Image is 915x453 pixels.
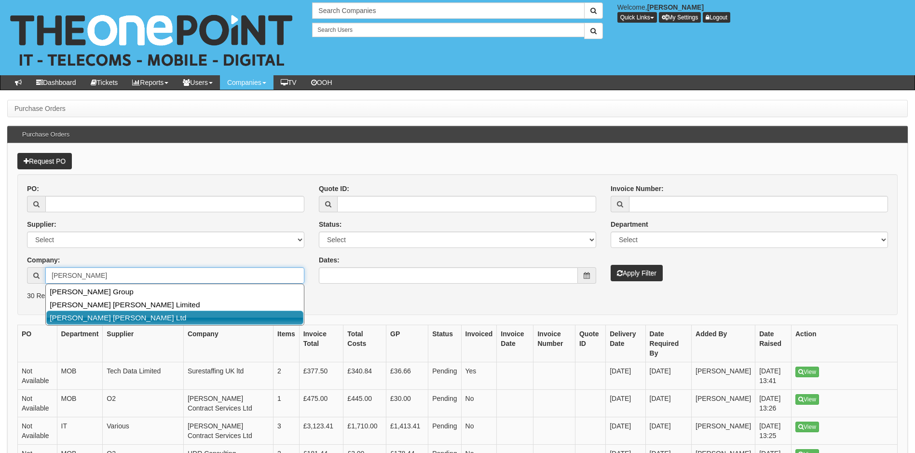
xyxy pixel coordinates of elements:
th: Company [183,325,273,362]
td: [PERSON_NAME] [692,362,755,390]
th: Date Required By [645,325,692,362]
a: Companies [220,75,273,90]
td: [PERSON_NAME] [692,390,755,417]
td: No [461,390,497,417]
a: Users [176,75,220,90]
th: Date Raised [755,325,792,362]
a: [PERSON_NAME] Group [47,285,303,298]
th: Invoice Date [497,325,533,362]
th: GP [386,325,428,362]
td: No [461,417,497,445]
p: 30 Results [27,291,888,301]
th: PO [18,325,57,362]
td: MOB [57,390,103,417]
a: View [795,394,819,405]
label: Status: [319,220,341,229]
div: Welcome, [610,2,915,23]
a: Tickets [83,75,125,90]
th: Status [428,325,461,362]
a: OOH [304,75,340,90]
td: £30.00 [386,390,428,417]
th: Supplier [103,325,184,362]
a: [PERSON_NAME] [PERSON_NAME] Limited [47,298,303,311]
td: Pending [428,362,461,390]
h3: Purchase Orders [17,126,74,143]
td: [DATE] 13:26 [755,390,792,417]
a: Logout [703,12,730,23]
td: £377.50 [299,362,343,390]
td: [DATE] [606,390,645,417]
label: PO: [27,184,39,193]
td: £475.00 [299,390,343,417]
td: Pending [428,417,461,445]
a: Request PO [17,153,72,169]
td: [DATE] [645,390,692,417]
th: Invoice Number [533,325,575,362]
td: Not Available [18,417,57,445]
a: TV [273,75,304,90]
td: Pending [428,390,461,417]
td: [PERSON_NAME] Contract Services Ltd [183,390,273,417]
td: Tech Data Limited [103,362,184,390]
li: Purchase Orders [14,104,66,113]
label: Dates: [319,255,340,265]
td: Surestaffing UK ltd [183,362,273,390]
td: O2 [103,390,184,417]
th: Items [273,325,300,362]
td: Not Available [18,362,57,390]
td: £1,413.41 [386,417,428,445]
input: Search Users [312,23,584,37]
td: [DATE] 13:25 [755,417,792,445]
td: £36.66 [386,362,428,390]
button: Apply Filter [611,265,663,281]
a: View [795,422,819,432]
td: 2 [273,362,300,390]
b: [PERSON_NAME] [647,3,704,11]
a: [PERSON_NAME] [PERSON_NAME] Ltd [46,311,303,325]
label: Department [611,220,648,229]
th: Invoice Total [299,325,343,362]
td: Yes [461,362,497,390]
td: 1 [273,390,300,417]
a: Dashboard [29,75,83,90]
td: £1,710.00 [343,417,386,445]
td: MOB [57,362,103,390]
label: Invoice Number: [611,184,664,193]
label: Company: [27,255,60,265]
th: Added By [692,325,755,362]
th: Total Costs [343,325,386,362]
td: [DATE] [606,417,645,445]
input: Search Companies [312,2,584,19]
td: Not Available [18,390,57,417]
td: [DATE] [645,417,692,445]
td: £445.00 [343,390,386,417]
td: £340.84 [343,362,386,390]
label: Quote ID: [319,184,349,193]
a: View [795,367,819,377]
th: Quote ID [575,325,605,362]
label: Supplier: [27,220,56,229]
button: Quick Links [617,12,657,23]
td: [DATE] [645,362,692,390]
td: [PERSON_NAME] Contract Services Ltd [183,417,273,445]
td: IT [57,417,103,445]
td: [DATE] 13:41 [755,362,792,390]
td: 3 [273,417,300,445]
th: Invoiced [461,325,497,362]
a: Reports [125,75,176,90]
a: My Settings [659,12,701,23]
td: £3,123.41 [299,417,343,445]
th: Delivery Date [606,325,645,362]
td: [DATE] [606,362,645,390]
th: Action [792,325,898,362]
th: Department [57,325,103,362]
td: Various [103,417,184,445]
td: [PERSON_NAME] [692,417,755,445]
